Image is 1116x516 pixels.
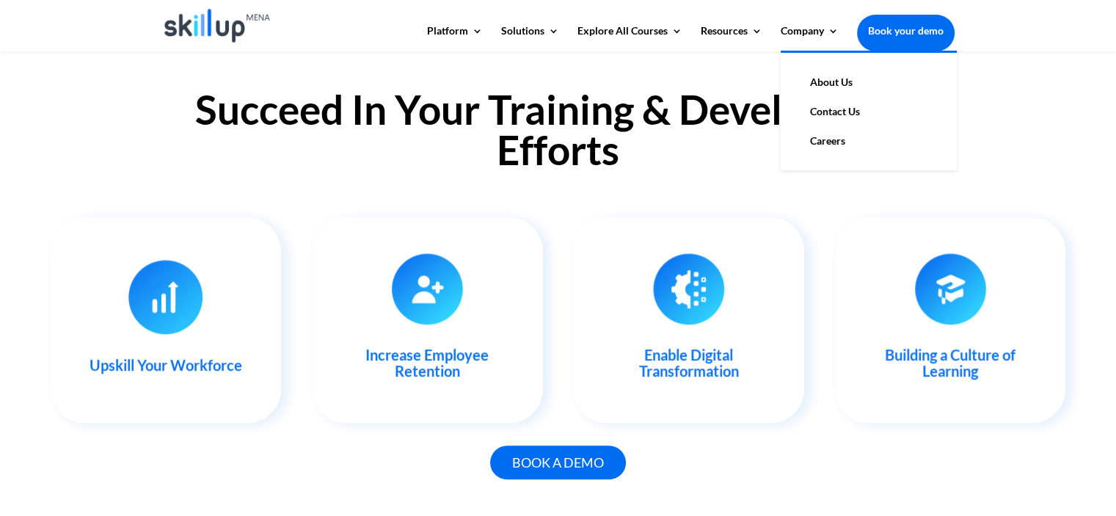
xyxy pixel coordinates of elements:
[162,90,955,178] h2: Succeed In Your Training & Development Efforts
[74,357,258,380] h3: Upskill Your Workforce
[781,26,839,51] a: Company
[427,26,483,51] a: Platform
[915,253,986,324] img: L&D Journey - Skillup
[701,26,762,51] a: Resources
[858,346,1043,386] h3: Building a Culture of Learning
[653,253,724,324] img: L&D Journey - Skillup
[857,15,955,47] a: Book your demo
[1043,446,1116,516] iframe: Chat Widget
[577,26,682,51] a: Explore All Courses
[795,97,942,126] a: Contact Us
[128,260,203,335] img: custom content - Skillup
[335,346,519,386] h3: Increase Employee Retention
[392,253,463,324] img: learning management system - Skillup
[795,126,942,156] a: Careers
[164,9,271,43] img: Skillup Mena
[597,346,781,386] h3: Enable Digital Transformation
[795,68,942,97] a: About Us
[490,446,626,480] a: Book a demo
[501,26,559,51] a: Solutions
